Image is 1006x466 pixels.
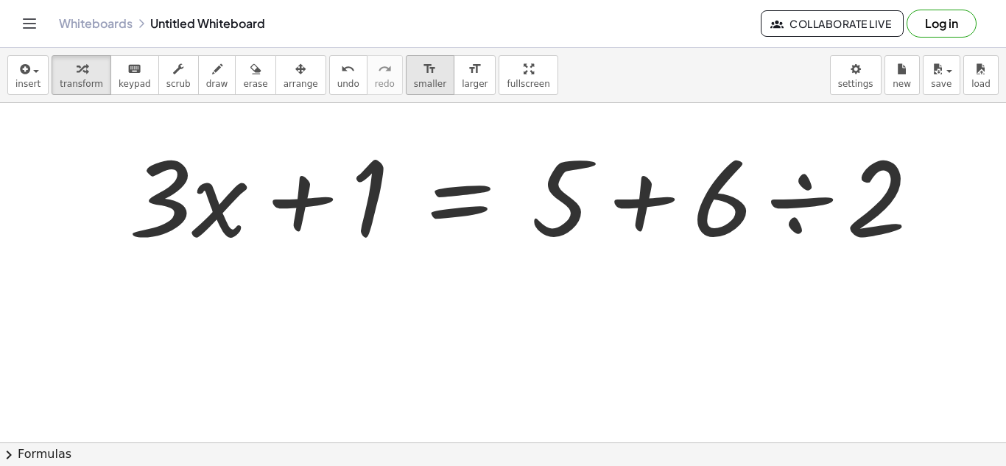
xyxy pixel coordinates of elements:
span: keypad [119,79,151,89]
button: keyboardkeypad [110,55,159,95]
span: larger [462,79,488,89]
span: insert [15,79,41,89]
button: undoundo [329,55,367,95]
a: Whiteboards [59,16,133,31]
span: undo [337,79,359,89]
button: scrub [158,55,199,95]
button: new [884,55,920,95]
i: keyboard [127,60,141,78]
span: scrub [166,79,191,89]
button: Collaborate Live [761,10,904,37]
span: draw [206,79,228,89]
button: load [963,55,999,95]
i: format_size [468,60,482,78]
span: new [893,79,911,89]
i: redo [378,60,392,78]
span: smaller [414,79,446,89]
button: settings [830,55,882,95]
i: format_size [423,60,437,78]
span: arrange [284,79,318,89]
button: format_sizesmaller [406,55,454,95]
span: load [971,79,991,89]
button: insert [7,55,49,95]
button: arrange [275,55,326,95]
button: save [923,55,960,95]
i: undo [341,60,355,78]
span: redo [375,79,395,89]
button: Log in [907,10,977,38]
span: transform [60,79,103,89]
span: erase [243,79,267,89]
span: fullscreen [507,79,549,89]
span: settings [838,79,873,89]
span: Collaborate Live [773,17,891,30]
button: Toggle navigation [18,12,41,35]
button: erase [235,55,275,95]
button: redoredo [367,55,403,95]
button: transform [52,55,111,95]
button: format_sizelarger [454,55,496,95]
span: save [931,79,952,89]
button: fullscreen [499,55,557,95]
button: draw [198,55,236,95]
